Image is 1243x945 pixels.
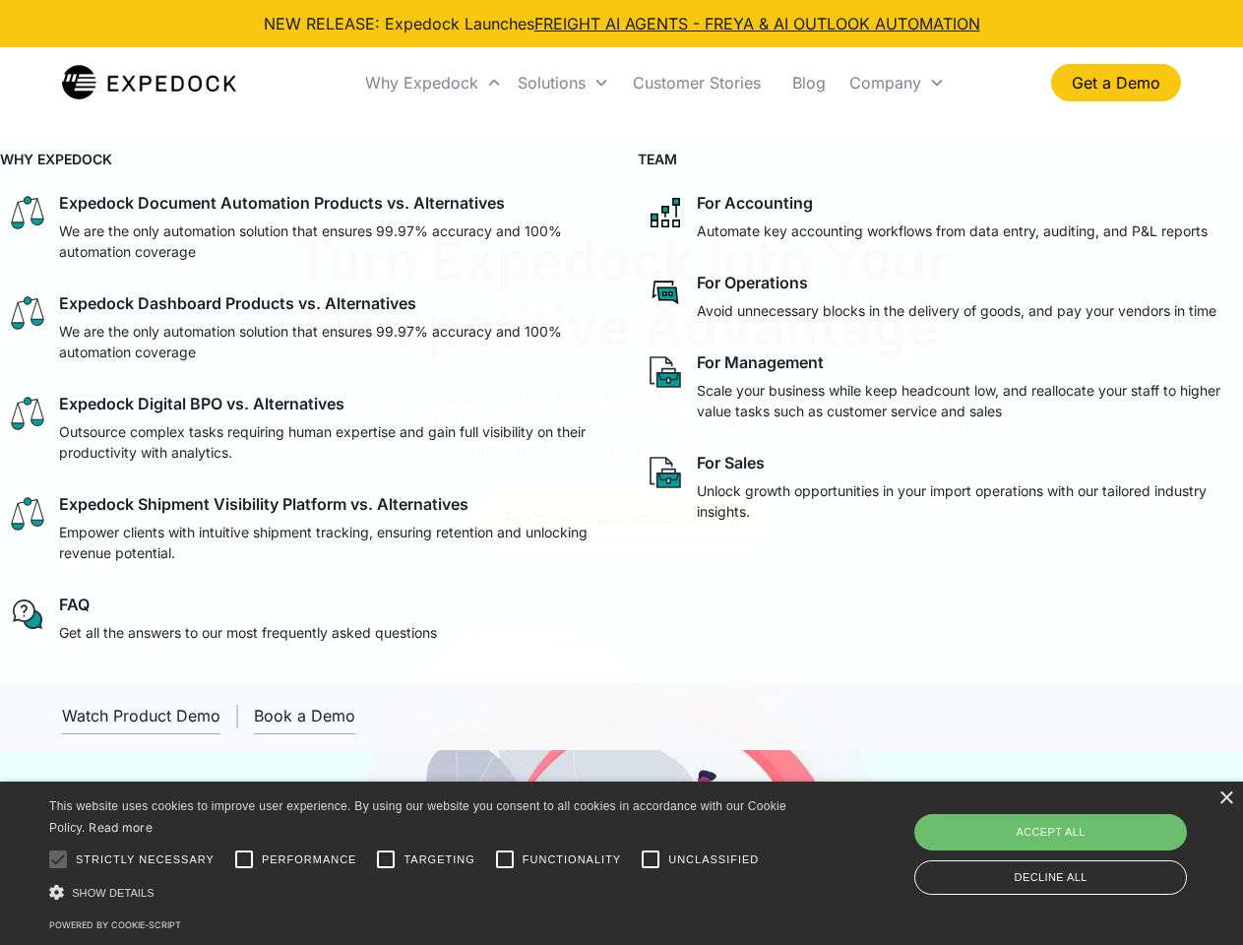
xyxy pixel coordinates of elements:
div: Why Expedock [357,49,510,116]
div: Watch Product Demo [62,706,220,725]
img: network like icon [646,193,685,232]
div: For Accounting [697,193,813,213]
img: Expedock Logo [62,63,236,102]
a: Get a Demo [1051,64,1181,101]
p: Unlock growth opportunities in your import operations with our tailored industry insights. [697,480,1236,522]
span: Unclassified [668,851,759,868]
span: Performance [262,851,357,868]
div: Expedock Document Automation Products vs. Alternatives [59,193,505,213]
p: We are the only automation solution that ensures 99.97% accuracy and 100% automation coverage [59,321,598,362]
a: Powered by cookie-script [49,919,181,930]
p: Scale your business while keep headcount low, and reallocate your staff to higher value tasks suc... [697,380,1236,421]
p: Get all the answers to our most frequently asked questions [59,622,437,643]
div: Solutions [510,49,617,116]
img: paper and bag icon [646,352,685,392]
img: scale icon [8,394,47,433]
div: FAQ [59,595,90,614]
div: Expedock Shipment Visibility Platform vs. Alternatives [59,494,468,514]
div: Solutions [518,73,586,93]
div: Book a Demo [254,706,355,725]
p: We are the only automation solution that ensures 99.97% accuracy and 100% automation coverage [59,220,598,262]
a: home [62,63,236,102]
a: open lightbox [62,698,220,734]
a: Customer Stories [617,49,777,116]
iframe: Chat Widget [915,732,1243,945]
div: NEW RELEASE: Expedock Launches [264,12,980,35]
a: Read more [89,820,153,835]
p: Automate key accounting workflows from data entry, auditing, and P&L reports [697,220,1208,241]
div: For Sales [697,453,765,472]
div: For Management [697,352,824,372]
div: Company [849,73,921,93]
span: Strictly necessary [76,851,215,868]
div: Why Expedock [365,73,478,93]
div: Company [841,49,953,116]
a: Book a Demo [254,698,355,734]
span: Show details [72,887,155,899]
a: FREIGHT AI AGENTS - FREYA & AI OUTLOOK AUTOMATION [534,14,980,33]
p: Avoid unnecessary blocks in the delivery of goods, and pay your vendors in time [697,300,1216,321]
p: Empower clients with intuitive shipment tracking, ensuring retention and unlocking revenue potent... [59,522,598,563]
div: Expedock Dashboard Products vs. Alternatives [59,293,416,313]
img: paper and bag icon [646,453,685,492]
img: scale icon [8,494,47,534]
div: Show details [49,882,793,903]
img: scale icon [8,193,47,232]
a: Blog [777,49,841,116]
span: This website uses cookies to improve user experience. By using our website you consent to all coo... [49,799,786,836]
div: Expedock Digital BPO vs. Alternatives [59,394,344,413]
span: Functionality [523,851,621,868]
span: Targeting [404,851,474,868]
img: regular chat bubble icon [8,595,47,634]
img: rectangular chat bubble icon [646,273,685,312]
img: scale icon [8,293,47,333]
p: Outsource complex tasks requiring human expertise and gain full visibility on their productivity ... [59,421,598,463]
div: For Operations [697,273,808,292]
